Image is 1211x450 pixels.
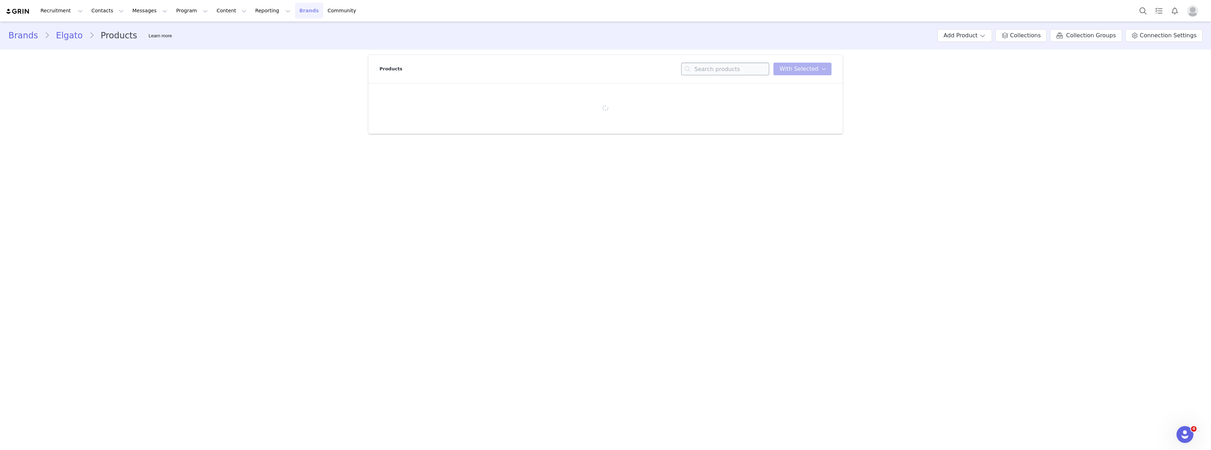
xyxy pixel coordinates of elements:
a: Brands [295,3,323,19]
button: Reporting [251,3,295,19]
span: With Selected [779,65,818,73]
button: Program [172,3,212,19]
p: Products [379,65,402,72]
button: With Selected [773,63,832,75]
img: grin logo [6,8,30,15]
a: Collections [996,29,1047,42]
button: Recruitment [36,3,87,19]
span: Collection Groups [1066,31,1116,40]
a: Brands [8,29,44,42]
input: Search products [681,63,769,75]
button: Messages [128,3,171,19]
button: Add Product [937,29,992,42]
div: Tooltip anchor [147,32,173,39]
a: Community [324,3,364,19]
a: Collection Groups [1050,29,1122,42]
span: 4 [1191,426,1197,432]
button: Search [1135,3,1151,19]
iframe: Intercom live chat [1177,426,1193,443]
span: Connection Settings [1140,31,1197,40]
a: Connection Settings [1125,29,1203,42]
button: Contacts [87,3,128,19]
a: Elgato [50,29,89,42]
button: Content [212,3,251,19]
span: Collections [1010,31,1041,40]
img: placeholder-profile.jpg [1187,5,1198,17]
a: Tasks [1151,3,1167,19]
button: Notifications [1167,3,1182,19]
button: Profile [1183,5,1205,17]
